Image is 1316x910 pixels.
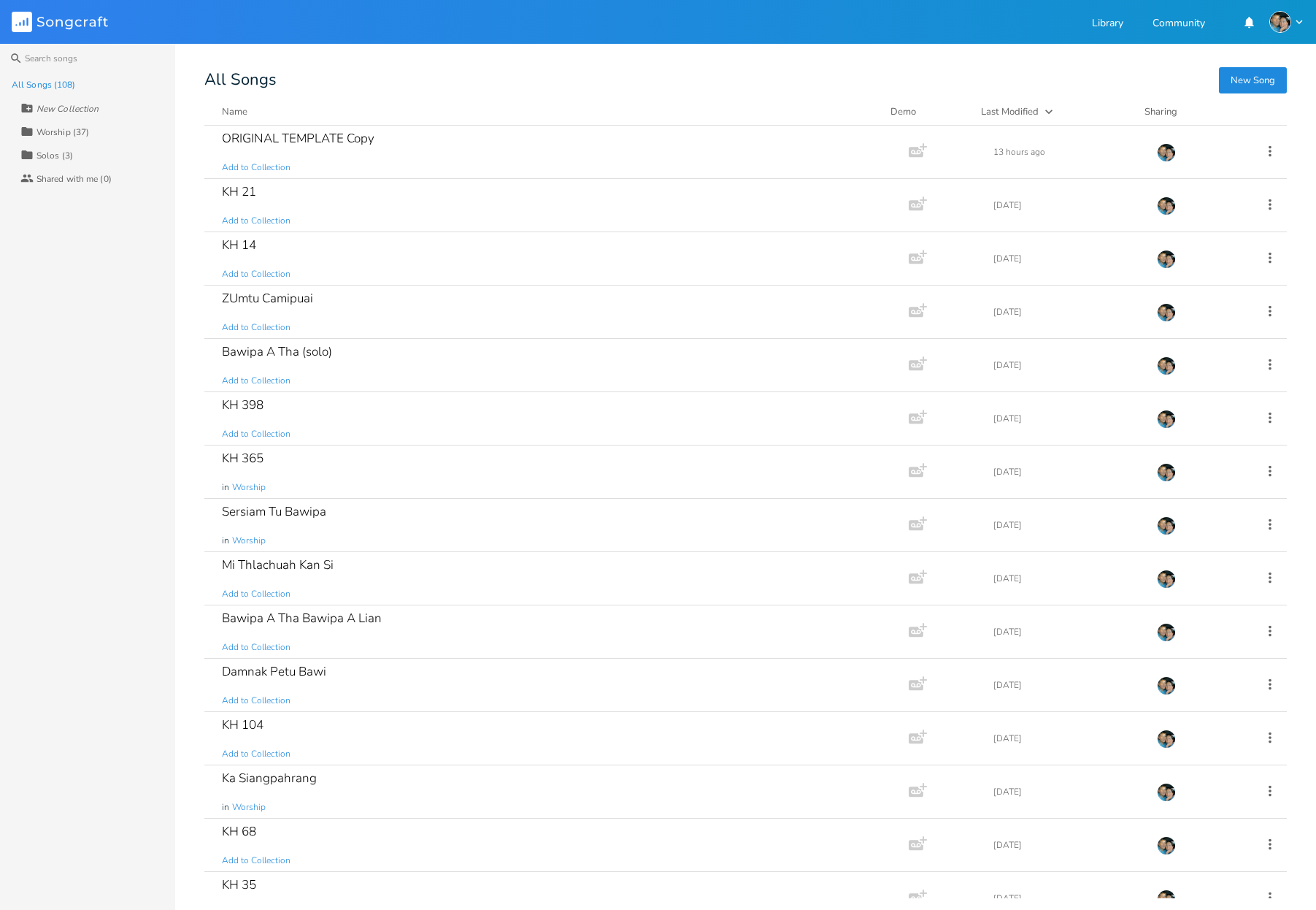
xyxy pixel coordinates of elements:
button: Last Modified [981,104,1127,119]
span: Worship [232,535,266,547]
img: KLBC Worship Team [1269,11,1291,33]
div: 13 hours ago [993,148,1139,156]
div: Worship (37) [36,128,89,137]
div: [DATE] [993,787,1139,796]
div: KH 14 [222,239,256,251]
div: Shared with me (0) [36,175,112,183]
div: [DATE] [993,681,1139,689]
div: Solos (3) [36,151,73,160]
span: Add to Collection [222,641,290,654]
button: New Song [1219,67,1287,93]
div: Demo [890,104,963,119]
span: Add to Collection [222,588,290,600]
span: Add to Collection [222,748,290,760]
span: Add to Collection [222,375,290,387]
div: [DATE] [993,467,1139,476]
span: Add to Collection [222,854,290,867]
div: ORIGINAL TEMPLATE Copy [222,132,374,145]
div: New Collection [36,104,99,113]
div: Bawipa A Tha Bawipa A Lian [222,612,382,624]
div: [DATE] [993,521,1139,529]
span: Add to Collection [222,428,290,440]
img: KLBC Worship Team [1157,303,1176,322]
div: [DATE] [993,307,1139,316]
span: in [222,481,229,494]
div: [DATE] [993,254,1139,263]
div: Name [222,105,247,118]
div: [DATE] [993,894,1139,903]
img: KLBC Worship Team [1157,570,1176,589]
div: Damnak Petu Bawi [222,665,326,678]
div: All Songs (108) [12,80,76,89]
a: Community [1153,18,1205,31]
a: Library [1092,18,1123,31]
div: ZUmtu Camipuai [222,292,313,305]
span: Worship [232,801,266,814]
img: KLBC Worship Team [1157,836,1176,855]
div: Sersiam Tu Bawipa [222,505,326,518]
img: KLBC Worship Team [1157,623,1176,642]
img: KLBC Worship Team [1157,516,1176,535]
div: [DATE] [993,361,1139,370]
img: KLBC Worship Team [1157,463,1176,482]
div: Sharing [1144,104,1232,119]
span: Add to Collection [222,268,290,280]
div: [DATE] [993,627,1139,636]
span: Worship [232,481,266,494]
span: in [222,535,229,547]
img: KLBC Worship Team [1157,890,1176,909]
div: [DATE] [993,734,1139,743]
div: KH 68 [222,825,256,838]
span: Add to Collection [222,321,290,334]
img: KLBC Worship Team [1157,143,1176,162]
img: KLBC Worship Team [1157,196,1176,215]
div: KH 35 [222,879,256,891]
div: KH 398 [222,399,263,411]
div: All Songs [204,73,1287,87]
img: KLBC Worship Team [1157,250,1176,269]
button: Name [222,104,873,119]
div: KH 365 [222,452,263,464]
span: Add to Collection [222,161,290,174]
div: KH 104 [222,719,263,731]
div: [DATE] [993,414,1139,423]
span: Add to Collection [222,215,290,227]
div: [DATE] [993,201,1139,210]
img: KLBC Worship Team [1157,410,1176,429]
div: Mi Thlachuah Kan Si [222,559,334,571]
div: Bawipa A Tha (solo) [222,345,332,358]
img: KLBC Worship Team [1157,676,1176,695]
div: [DATE] [993,574,1139,583]
span: in [222,801,229,814]
div: Last Modified [981,105,1039,118]
div: [DATE] [993,841,1139,849]
div: KH 21 [222,186,256,198]
img: KLBC Worship Team [1157,730,1176,749]
img: KLBC Worship Team [1157,356,1176,375]
span: Add to Collection [222,695,290,707]
img: KLBC Worship Team [1157,783,1176,802]
div: Ka Siangpahrang [222,772,317,784]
